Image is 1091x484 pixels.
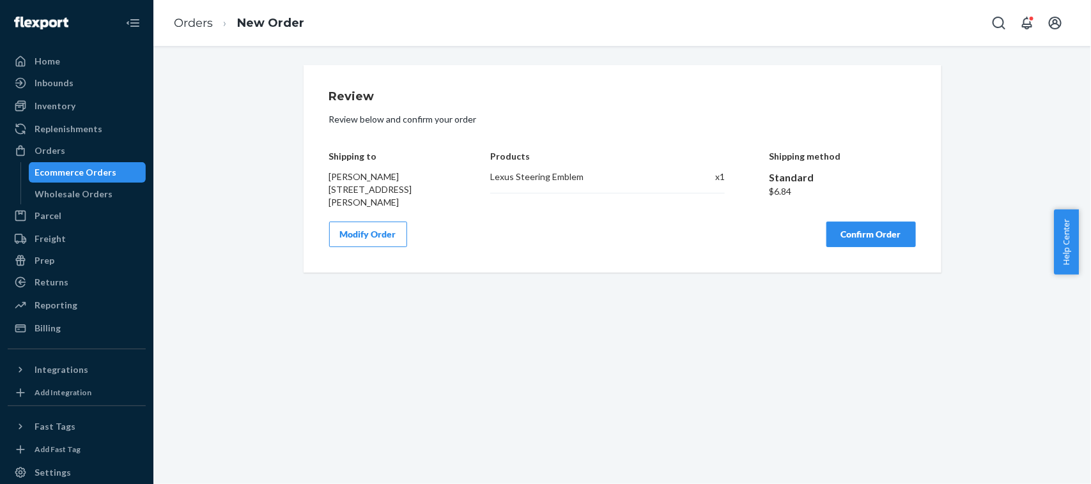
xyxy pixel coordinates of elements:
[769,185,916,198] div: $6.84
[35,188,113,200] div: Wholesale Orders
[1054,209,1079,275] button: Help Center
[35,299,77,312] div: Reporting
[8,462,146,483] a: Settings
[826,222,916,247] button: Confirm Order
[490,151,725,161] h4: Products
[8,385,146,400] a: Add Integration
[164,4,314,42] ol: breadcrumbs
[329,222,407,247] button: Modify Order
[35,444,81,455] div: Add Fast Tag
[29,184,146,204] a: Wholesale Orders
[35,276,68,289] div: Returns
[1014,10,1040,36] button: Open notifications
[35,322,61,335] div: Billing
[35,144,65,157] div: Orders
[329,171,412,208] span: [PERSON_NAME] [STREET_ADDRESS][PERSON_NAME]
[8,295,146,315] a: Reporting
[8,250,146,271] a: Prep
[174,16,213,30] a: Orders
[688,170,725,183] div: x 1
[8,51,146,72] a: Home
[35,420,75,433] div: Fast Tags
[8,416,146,437] button: Fast Tags
[35,466,71,479] div: Settings
[986,10,1012,36] button: Open Search Box
[35,232,66,245] div: Freight
[120,10,146,36] button: Close Navigation
[35,363,88,376] div: Integrations
[35,123,102,135] div: Replenishments
[769,151,916,161] h4: Shipping method
[237,16,304,30] a: New Order
[8,318,146,338] a: Billing
[8,442,146,457] a: Add Fast Tag
[35,166,117,179] div: Ecommerce Orders
[329,91,916,103] h1: Review
[329,151,447,161] h4: Shipping to
[8,96,146,116] a: Inventory
[35,100,75,112] div: Inventory
[35,77,74,89] div: Inbounds
[8,229,146,249] a: Freight
[769,170,916,185] div: Standard
[8,119,146,139] a: Replenishments
[8,140,146,161] a: Orders
[14,17,68,29] img: Flexport logo
[8,272,146,292] a: Returns
[8,206,146,226] a: Parcel
[329,113,916,126] p: Review below and confirm your order
[35,387,91,398] div: Add Integration
[8,73,146,93] a: Inbounds
[35,55,60,68] div: Home
[490,170,675,183] div: Lexus Steering Emblem
[35,209,61,222] div: Parcel
[8,359,146,380] button: Integrations
[1042,10,1068,36] button: Open account menu
[35,254,54,267] div: Prep
[29,162,146,183] a: Ecommerce Orders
